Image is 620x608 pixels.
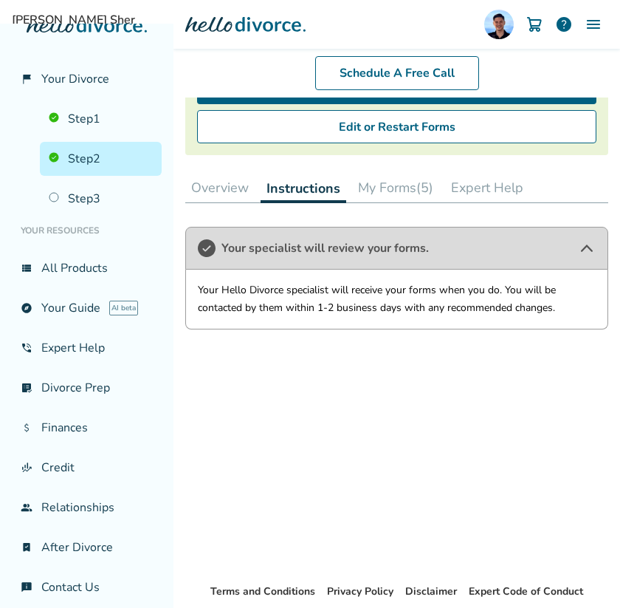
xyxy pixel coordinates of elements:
button: Edit or Restart Forms [197,110,596,144]
span: list_alt_check [21,382,32,394]
img: Cart [526,16,543,33]
a: bookmark_checkAfter Divorce [12,530,162,564]
span: chat_info [21,581,32,593]
span: group [21,502,32,513]
a: Step3 [40,182,162,216]
a: list_alt_checkDivorce Prep [12,371,162,405]
a: help [555,16,573,33]
span: view_list [21,262,32,274]
img: Menu [585,16,602,33]
li: Disclaimer [405,583,457,601]
span: Your specialist will review your forms. [221,240,572,256]
a: finance_modeCredit [12,451,162,485]
span: bookmark_check [21,542,32,553]
span: finance_mode [21,462,32,474]
a: Step1 [40,102,162,136]
a: attach_moneyFinances [12,411,162,445]
span: explore [21,302,32,314]
a: Schedule A Free Call [315,56,479,90]
img: Omar Sher [484,10,514,39]
span: phone_in_talk [21,342,32,354]
span: [PERSON_NAME] Sher [12,12,608,28]
button: Expert Help [445,173,529,202]
a: phone_in_talkExpert Help [12,331,162,365]
a: groupRelationships [12,491,162,525]
a: view_listAll Products [12,251,162,285]
span: AI beta [109,301,138,315]
button: My Forms(5) [352,173,439,202]
a: chat_infoContact Us [12,570,162,604]
a: Terms and Conditions [210,584,315,598]
iframe: Chat Widget [546,537,620,608]
span: Your Divorce [41,71,109,87]
span: flag_2 [21,73,32,85]
span: attach_money [21,422,32,434]
p: Your Hello Divorce specialist will receive your forms when you do. You will be contacted by them ... [198,281,596,317]
a: Step2 [40,142,162,176]
a: flag_2Your Divorce [12,62,162,96]
a: Expert Code of Conduct [469,584,583,598]
li: Your Resources [12,216,162,245]
button: Overview [185,173,255,202]
a: exploreYour GuideAI beta [12,291,162,325]
a: Privacy Policy [327,584,393,598]
button: Instructions [261,173,346,203]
